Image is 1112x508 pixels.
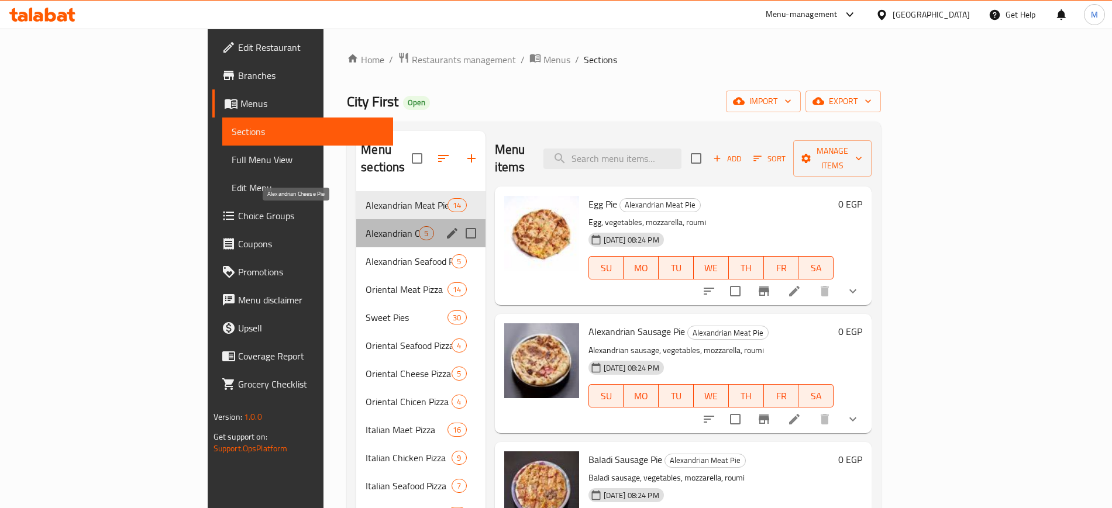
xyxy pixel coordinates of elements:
span: TH [734,388,759,405]
button: TU [659,256,694,279]
div: Oriental Seafood Pizza4 [356,331,485,360]
span: Sort items [746,150,793,168]
button: Add [708,150,746,168]
button: SA [798,384,834,407]
span: FR [769,388,794,405]
div: Alexandrian Meat Pie14 [356,191,485,219]
button: TU [659,384,694,407]
a: Edit menu item [787,284,801,298]
span: [DATE] 08:24 PM [599,490,664,501]
div: Oriental Cheese Pizza5 [356,360,485,388]
span: TU [663,260,689,277]
button: delete [811,277,839,305]
h6: 0 EGP [838,451,862,468]
span: Full Menu View [232,153,384,167]
a: Menus [212,89,393,118]
p: Alexandrian sausage, vegetables, mozzarella, roumi [588,343,834,358]
span: MO [628,260,654,277]
span: Edit Restaurant [238,40,384,54]
li: / [521,53,525,67]
div: Alexandrian Seafood Pie [366,254,452,268]
a: Support.OpsPlatform [214,441,288,456]
span: Manage items [803,144,862,173]
div: Oriental Meat Pizza14 [356,275,485,303]
button: WE [694,256,729,279]
button: export [805,91,881,112]
span: Oriental Chicen Pizza [366,395,452,409]
span: [DATE] 08:24 PM [599,362,664,374]
span: Alexandrian Meat Pie [665,454,745,467]
span: SU [594,388,619,405]
p: Baladi sausage, vegetables, mozzarella, roumi [588,471,834,485]
span: Egg Pie [588,195,617,213]
span: Sweet Pies [366,310,447,324]
span: 4 [452,396,466,407]
span: Alexandrian Meat Pie [620,198,700,212]
button: TH [729,256,764,279]
a: Full Menu View [222,146,393,174]
button: SU [588,384,624,407]
button: Manage items [793,140,872,177]
span: Choice Groups [238,209,384,223]
span: Select to update [723,407,748,431]
a: Branches [212,61,393,89]
span: 7 [452,481,466,492]
span: Italian Seafood Pizza [366,479,452,493]
span: Menus [240,96,384,110]
span: [DATE] 08:24 PM [599,234,664,246]
div: Oriental Cheese Pizza [366,367,452,381]
a: Grocery Checklist [212,370,393,398]
span: Oriental Meat Pizza [366,282,447,296]
a: Edit Menu [222,174,393,202]
span: SA [803,388,829,405]
input: search [543,148,681,169]
a: Menus [529,52,570,67]
span: Sort [753,152,786,165]
a: Sections [222,118,393,146]
a: Edit Restaurant [212,33,393,61]
button: MO [624,384,659,407]
span: 9 [452,452,466,464]
span: M [1091,8,1098,21]
span: export [815,94,872,109]
img: Egg Pie [504,196,579,271]
span: 14 [448,284,466,295]
button: sort-choices [695,277,723,305]
span: FR [769,260,794,277]
a: Choice Groups [212,202,393,230]
a: Restaurants management [398,52,516,67]
div: items [452,479,466,493]
div: items [452,395,466,409]
a: Upsell [212,314,393,342]
span: Coupons [238,237,384,251]
span: Italian Chicken Pizza [366,451,452,465]
span: Oriental Seafood Pizza [366,338,452,353]
svg: Show Choices [846,284,860,298]
span: Upsell [238,321,384,335]
span: Edit Menu [232,181,384,195]
button: Sort [750,150,789,168]
button: SU [588,256,624,279]
span: 5 [452,256,466,267]
span: Menus [543,53,570,67]
span: Add [711,152,743,165]
span: Coverage Report [238,349,384,363]
span: Alexandrian Meat Pie [366,198,447,212]
div: Alexandrian Seafood Pie5 [356,247,485,275]
span: MO [628,388,654,405]
span: Version: [214,409,242,424]
svg: Show Choices [846,412,860,426]
button: delete [811,405,839,433]
span: Grocery Checklist [238,377,384,391]
a: Promotions [212,258,393,286]
span: 14 [448,200,466,211]
div: items [447,198,466,212]
div: items [452,338,466,353]
button: Branch-specific-item [750,405,778,433]
a: Menu disclaimer [212,286,393,314]
div: items [447,310,466,324]
span: Italian Maet Pizza [366,423,447,437]
span: Restaurants management [412,53,516,67]
button: FR [764,384,799,407]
